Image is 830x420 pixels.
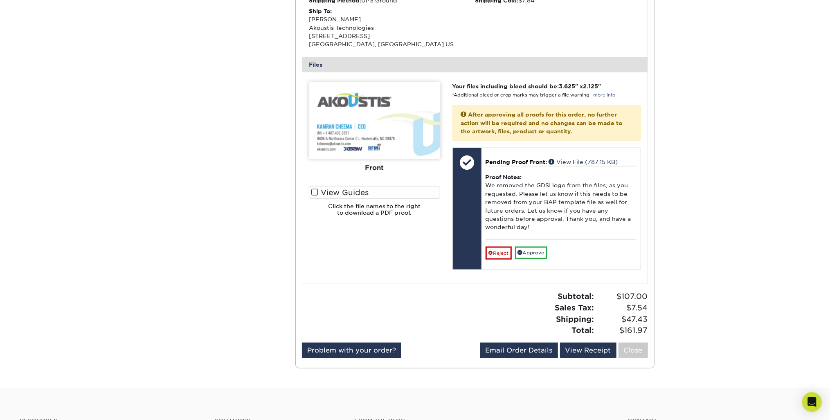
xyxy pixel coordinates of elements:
[486,174,522,180] strong: Proof Notes:
[302,343,401,358] a: Problem with your order?
[556,314,594,323] strong: Shipping:
[309,186,440,199] label: View Guides
[559,83,576,90] span: 3.625
[486,166,637,240] div: We removed the GDSI logo from the files, as you requested. Please let us know if this needs to be...
[480,343,558,358] a: Email Order Details
[558,292,594,301] strong: Subtotal:
[461,111,623,135] strong: After approving all proofs for this order, no further action will be required and no changes can ...
[594,92,616,98] a: more info
[560,343,616,358] a: View Receipt
[486,159,547,165] span: Pending Proof Front:
[555,303,594,312] strong: Sales Tax:
[597,314,648,325] span: $47.43
[486,247,512,260] a: Reject
[309,203,440,223] h6: Click the file names to the right to download a PDF proof.
[309,8,332,14] strong: Ship To:
[302,57,648,72] div: Files
[597,291,648,302] span: $107.00
[309,159,440,177] div: Front
[619,343,648,358] a: Close
[452,83,601,90] strong: Your files including bleed should be: " x "
[2,395,70,417] iframe: Google Customer Reviews
[452,92,616,98] small: *Additional bleed or crop marks may trigger a file warning –
[549,159,618,165] a: View File (787.15 KB)
[597,302,648,314] span: $7.54
[802,392,822,412] div: Open Intercom Messenger
[309,7,475,49] div: [PERSON_NAME] Akoustis Technologies [STREET_ADDRESS] [GEOGRAPHIC_DATA], [GEOGRAPHIC_DATA] US
[572,326,594,335] strong: Total:
[515,247,547,259] a: Approve
[583,83,598,90] span: 2.125
[597,325,648,336] span: $161.97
